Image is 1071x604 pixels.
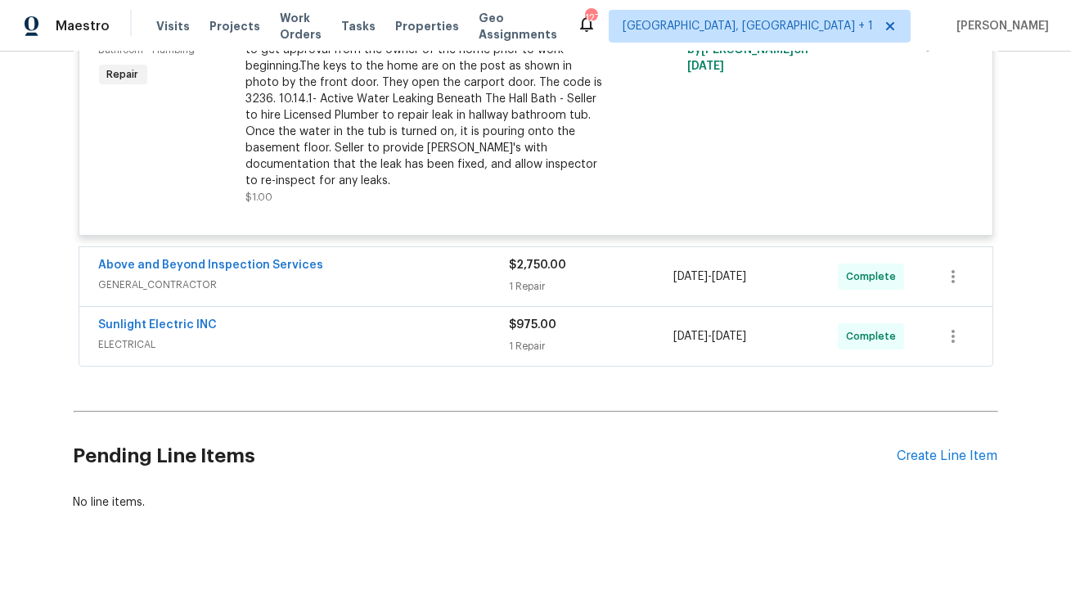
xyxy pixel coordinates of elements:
[898,448,998,464] div: Create Line Item
[510,319,557,331] span: $975.00
[101,66,146,83] span: Repair
[687,61,724,72] span: [DATE]
[280,10,322,43] span: Work Orders
[673,331,708,342] span: [DATE]
[99,319,218,331] a: Sunlight Electric INC
[712,271,746,282] span: [DATE]
[74,418,898,494] h2: Pending Line Items
[846,328,902,345] span: Complete
[950,18,1049,34] span: [PERSON_NAME]
[585,10,596,26] div: 127
[673,328,746,345] span: -
[74,494,998,511] div: No line items.
[510,259,567,271] span: $2,750.00
[673,268,746,285] span: -
[673,271,708,282] span: [DATE]
[56,18,110,34] span: Maestro
[712,331,746,342] span: [DATE]
[623,18,873,34] span: [GEOGRAPHIC_DATA], [GEOGRAPHIC_DATA] + 1
[846,268,902,285] span: Complete
[99,259,324,271] a: Above and Beyond Inspection Services
[99,277,510,293] span: GENERAL_CONTRACTOR
[156,18,190,34] span: Visits
[510,338,674,354] div: 1 Repair
[510,278,674,295] div: 1 Repair
[246,25,605,189] div: Please provide an estimate only for the task listed below. We have to get approval from the owner...
[209,18,260,34] span: Projects
[479,10,557,43] span: Geo Assignments
[341,20,376,32] span: Tasks
[395,18,459,34] span: Properties
[99,336,510,353] span: ELECTRICAL
[246,192,273,202] span: $1.00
